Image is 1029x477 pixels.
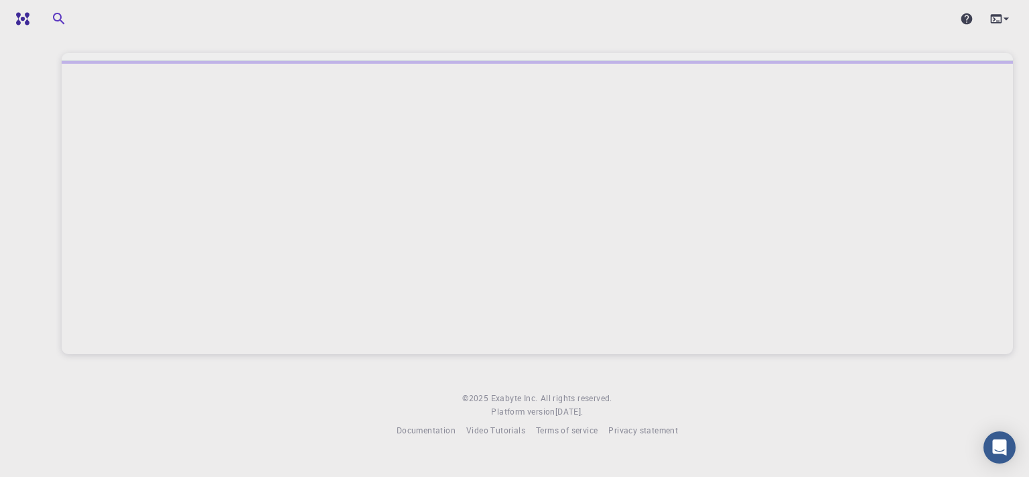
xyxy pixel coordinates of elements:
span: Platform version [491,405,555,419]
a: Exabyte Inc. [491,392,538,405]
a: Privacy statement [608,424,678,437]
div: Open Intercom Messenger [983,431,1016,464]
span: All rights reserved. [541,392,612,405]
a: Documentation [397,424,456,437]
img: logo [11,12,29,25]
span: © 2025 [462,392,490,405]
span: Documentation [397,425,456,435]
a: Terms of service [536,424,598,437]
span: [DATE] . [555,406,584,417]
span: Video Tutorials [466,425,525,435]
span: Exabyte Inc. [491,392,538,403]
a: Video Tutorials [466,424,525,437]
span: Terms of service [536,425,598,435]
a: [DATE]. [555,405,584,419]
span: Privacy statement [608,425,678,435]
